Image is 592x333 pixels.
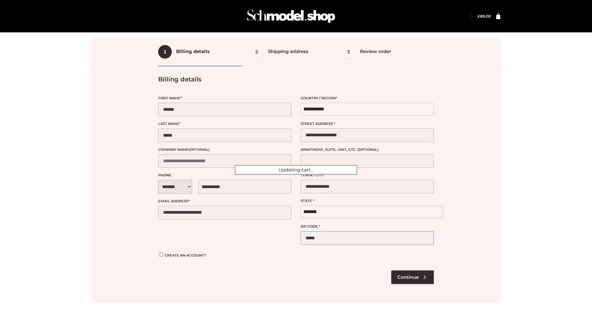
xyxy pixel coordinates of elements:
div: Updating cart... [235,165,357,175]
bdi: 89.00 [478,14,491,18]
img: Schmodel Admin 964 [245,4,337,28]
a: £89.00 [478,14,491,18]
span: £ [478,14,480,18]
